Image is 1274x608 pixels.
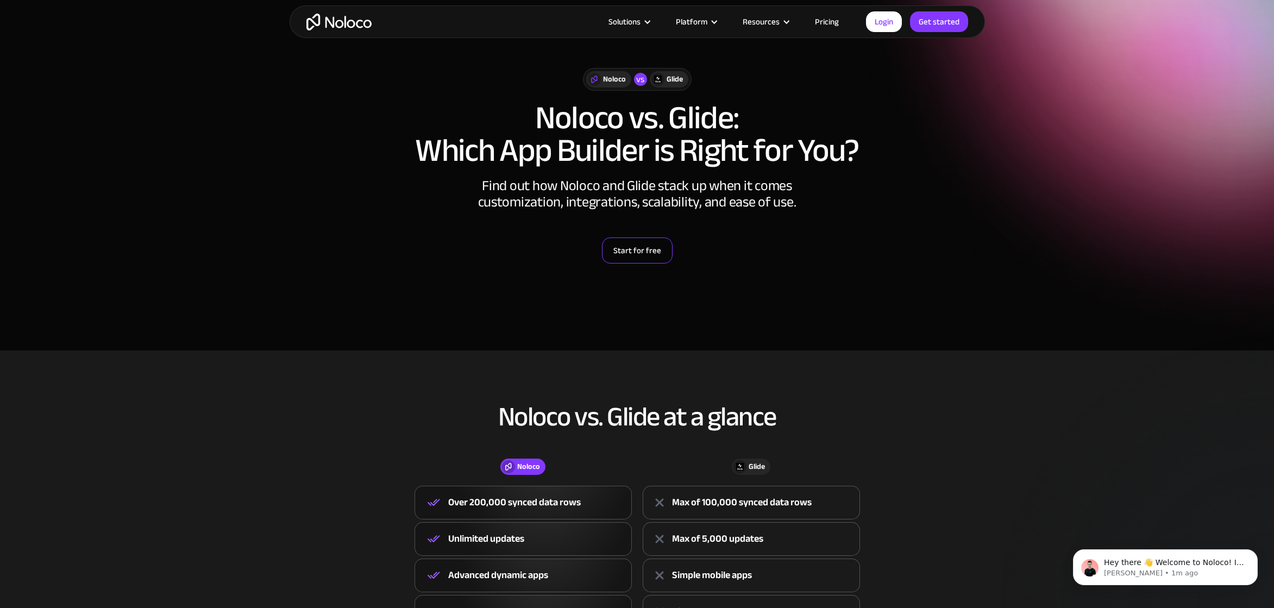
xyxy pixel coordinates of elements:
div: Noloco [603,73,626,85]
div: Glide [667,73,683,85]
h1: Noloco vs. Glide: Which App Builder is Right for You? [300,102,974,167]
div: Simple mobile apps [672,567,752,584]
div: Advanced dynamic apps [448,567,548,584]
div: Glide [749,461,765,473]
div: Max of 5,000 updates [672,531,763,547]
div: Max of 100,000 synced data rows [672,494,812,511]
div: Noloco [517,461,540,473]
iframe: Intercom notifications message [1057,526,1274,603]
div: Platform [662,15,729,29]
div: Find out how Noloco and Glide stack up when it comes customization, integrations, scalability, an... [474,178,800,210]
div: vs [634,73,647,86]
h2: Noloco vs. Glide at a glance [300,402,974,431]
div: Resources [743,15,780,29]
div: Solutions [608,15,641,29]
div: Resources [729,15,801,29]
a: home [306,14,372,30]
div: Solutions [595,15,662,29]
a: Pricing [801,15,852,29]
div: Unlimited updates [448,531,524,547]
a: Start for free [602,237,673,264]
a: Get started [910,11,968,32]
a: Login [866,11,902,32]
div: Over 200,000 synced data rows [448,494,581,511]
div: Platform [676,15,707,29]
